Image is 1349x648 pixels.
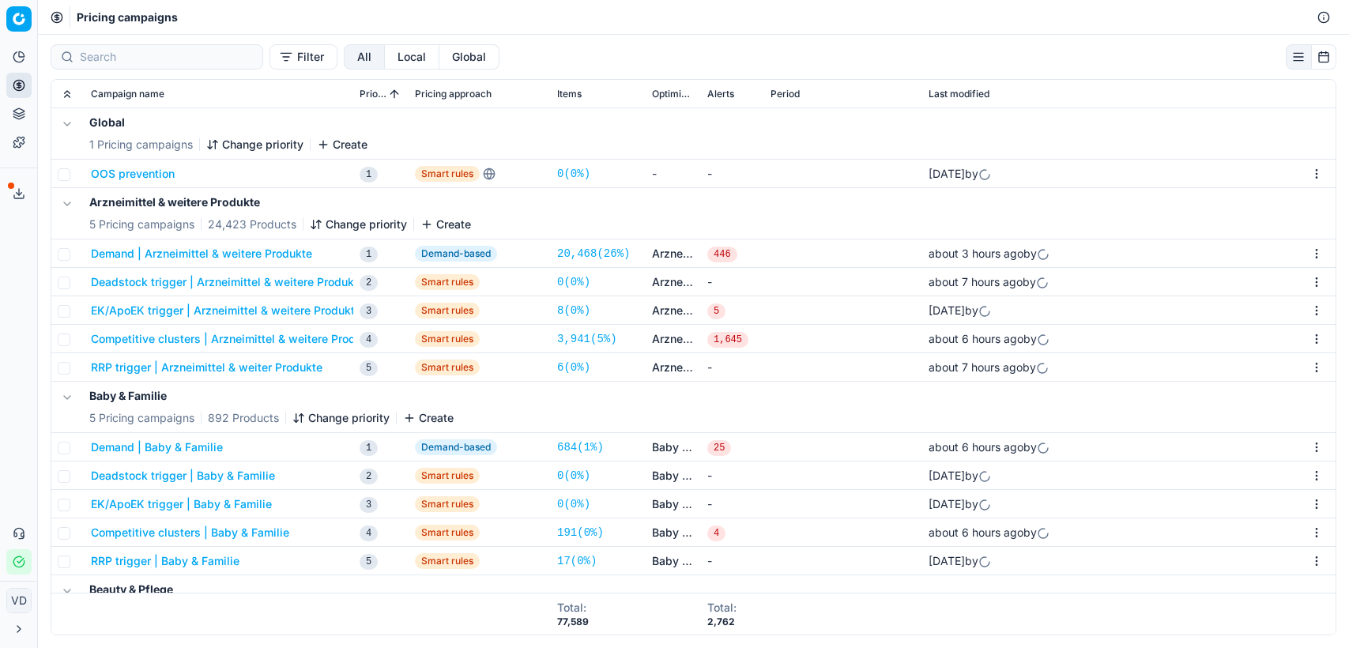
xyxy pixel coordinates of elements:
[929,496,991,512] div: by
[269,44,337,70] button: Filter
[929,274,1049,290] div: by
[652,274,695,290] a: Arzneimittel & weitere Produkte
[652,246,695,262] a: Arzneimittel & weitere Produkte
[415,246,497,262] span: Demand-based
[701,490,764,518] td: -
[557,600,589,616] div: Total :
[929,554,965,567] span: [DATE]
[707,440,731,456] span: 25
[58,85,77,104] button: Expand all
[929,303,991,318] div: by
[415,303,480,318] span: Smart rules
[652,439,695,455] a: Baby & Familie
[929,553,991,569] div: by
[208,410,279,426] span: 892 Products
[91,246,312,262] button: Demand | Arzneimittel & weitere Produkte
[360,88,386,100] span: Priority
[707,332,748,348] span: 1,645
[91,360,322,375] button: RRP trigger | Arzneimittel & weiter Produkte
[415,468,480,484] span: Smart rules
[707,247,737,262] span: 446
[360,332,378,348] span: 4
[701,547,764,575] td: -
[557,274,590,290] a: 0(0%)
[707,88,734,100] span: Alerts
[652,553,695,569] a: Baby & Familie
[91,303,361,318] button: EK/ApoEK trigger | Arzneimittel & weitere Produkte
[415,331,480,347] span: Smart rules
[929,440,1023,454] span: about 6 hours ago
[403,410,454,426] button: Create
[929,526,1023,539] span: about 6 hours ago
[91,496,272,512] button: EK/ApoEK trigger | Baby & Familie
[652,360,695,375] a: Arzneimittel & weitere Produkte
[929,303,965,317] span: [DATE]
[385,44,439,70] button: local
[652,468,695,484] a: Baby & Familie
[310,217,407,232] button: Change priority
[557,616,589,628] div: 77,589
[360,497,378,513] span: 3
[80,49,253,65] input: Search
[360,469,378,484] span: 2
[929,469,965,482] span: [DATE]
[89,217,194,232] span: 5 Pricing campaigns
[652,331,695,347] a: Arzneimittel & weitere Produkte
[6,588,32,613] button: VD
[929,468,991,484] div: by
[929,332,1023,345] span: about 6 hours ago
[415,496,480,512] span: Smart rules
[929,331,1049,347] div: by
[439,44,499,70] button: global
[646,160,701,188] td: -
[557,496,590,512] a: 0(0%)
[317,137,367,153] button: Create
[707,526,725,541] span: 4
[701,268,764,296] td: -
[360,167,378,183] span: 1
[929,88,989,100] span: Last modified
[557,360,590,375] a: 6(0%)
[91,88,164,100] span: Campaign name
[91,553,239,569] button: RRP trigger | Baby & Familie
[415,166,480,182] span: Smart rules
[929,525,1049,541] div: by
[557,88,582,100] span: Items
[701,160,764,188] td: -
[557,331,617,347] a: 3,941(5%)
[929,167,965,180] span: [DATE]
[557,439,604,455] a: 684(1%)
[91,166,175,182] button: OOS prevention
[415,553,480,569] span: Smart rules
[360,526,378,541] span: 4
[360,554,378,570] span: 5
[557,303,590,318] a: 8(0%)
[89,137,193,153] span: 1 Pricing campaigns
[91,331,379,347] button: Competitive clusters | Arzneimittel & weitere Produkte
[557,468,590,484] a: 0(0%)
[208,217,296,232] span: 24,423 Products
[701,353,764,382] td: -
[360,440,378,456] span: 1
[91,274,364,290] button: Deadstock trigger | Arzneimittel & weitere Produkte
[344,44,385,70] button: all
[707,600,737,616] div: Total :
[7,589,31,612] span: VD
[89,410,194,426] span: 5 Pricing campaigns
[557,246,630,262] a: 20,468(26%)
[360,303,378,319] span: 3
[386,86,402,102] button: Sorted by Priority ascending
[652,496,695,512] a: Baby & Familie
[91,525,289,541] button: Competitive clusters | Baby & Familie
[91,468,275,484] button: Deadstock trigger | Baby & Familie
[89,388,454,404] h5: Baby & Familie
[771,88,800,100] span: Period
[652,525,695,541] a: Baby & Familie
[77,9,178,25] nav: breadcrumb
[89,582,471,597] h5: Beauty & Pflege
[929,360,1023,374] span: about 7 hours ago
[557,525,604,541] a: 191(0%)
[77,9,178,25] span: Pricing campaigns
[701,462,764,490] td: -
[652,303,695,318] a: Arzneimittel & weitere Produkte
